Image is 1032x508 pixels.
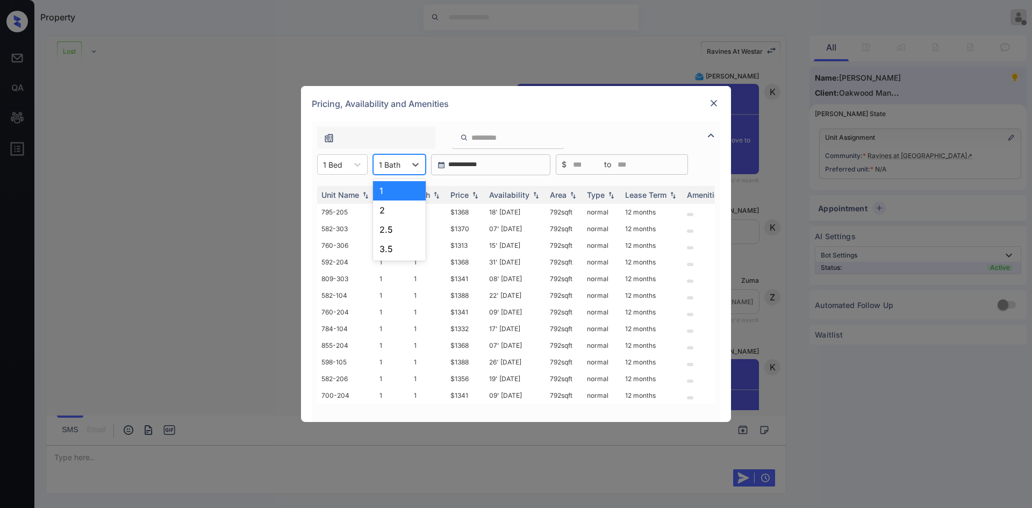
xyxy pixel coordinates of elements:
td: 792 sqft [546,220,583,237]
span: to [604,159,611,170]
td: 07' [DATE] [485,337,546,354]
td: normal [583,337,621,354]
td: 1 [410,287,446,304]
td: $1388 [446,287,485,304]
img: sorting [668,191,678,199]
td: 855-204 [317,337,375,354]
td: 1 [410,304,446,320]
td: 1 [375,254,410,270]
td: 17' [DATE] [485,320,546,337]
td: 19' [DATE] [485,370,546,387]
td: $1370 [446,220,485,237]
td: 1 [375,320,410,337]
td: $1313 [446,237,485,254]
td: 1 [410,237,446,254]
td: 784-104 [317,320,375,337]
img: sorting [531,191,541,199]
img: icon-zuma [324,133,334,144]
td: 1 [375,387,410,404]
td: 792 sqft [546,337,583,354]
div: Price [450,190,469,199]
td: $1356 [446,370,485,387]
td: 792 sqft [546,370,583,387]
td: 598-105 [317,354,375,370]
td: 1 [375,270,410,287]
td: normal [583,370,621,387]
td: 08' [DATE] [485,270,546,287]
td: 1 [375,354,410,370]
div: Type [587,190,605,199]
td: $1368 [446,337,485,354]
td: 12 months [621,370,683,387]
td: 809-303 [317,270,375,287]
td: $1368 [446,204,485,220]
td: normal [583,320,621,337]
td: $1341 [446,304,485,320]
div: Lease Term [625,190,666,199]
td: 09' [DATE] [485,304,546,320]
div: Area [550,190,567,199]
td: 582-104 [317,287,375,304]
div: Unit Name [321,190,359,199]
td: normal [583,254,621,270]
td: 12 months [621,320,683,337]
td: 792 sqft [546,254,583,270]
img: sorting [360,191,371,199]
td: normal [583,287,621,304]
td: 15' [DATE] [485,237,546,254]
td: 12 months [621,337,683,354]
td: $1341 [446,270,485,287]
td: $1368 [446,254,485,270]
td: 792 sqft [546,320,583,337]
td: 12 months [621,387,683,404]
td: 1 [375,337,410,354]
td: 792 sqft [546,237,583,254]
img: sorting [568,191,578,199]
td: 1 [410,370,446,387]
td: 12 months [621,220,683,237]
td: 792 sqft [546,204,583,220]
div: 2.5 [373,220,426,239]
td: 792 sqft [546,354,583,370]
td: 582-206 [317,370,375,387]
td: 1 [410,270,446,287]
td: 18' [DATE] [485,204,546,220]
td: normal [583,270,621,287]
td: 22' [DATE] [485,287,546,304]
span: $ [562,159,567,170]
td: 792 sqft [546,270,583,287]
td: 1 [375,304,410,320]
img: close [708,98,719,109]
td: $1332 [446,320,485,337]
td: 09' [DATE] [485,387,546,404]
td: normal [583,237,621,254]
td: $1388 [446,354,485,370]
td: 26' [DATE] [485,354,546,370]
td: $1341 [446,387,485,404]
td: 12 months [621,287,683,304]
td: 12 months [621,204,683,220]
td: normal [583,204,621,220]
td: 1 [410,337,446,354]
td: normal [583,354,621,370]
td: 1 [410,204,446,220]
div: Availability [489,190,529,199]
td: 792 sqft [546,387,583,404]
div: 2 [373,201,426,220]
td: 12 months [621,354,683,370]
div: Amenities [687,190,723,199]
td: 1 [410,254,446,270]
td: 12 months [621,254,683,270]
td: 592-204 [317,254,375,270]
div: Pricing, Availability and Amenities [301,86,731,121]
img: sorting [606,191,617,199]
img: icon-zuma [705,129,718,142]
td: 792 sqft [546,287,583,304]
td: 1 [375,287,410,304]
td: 1 [410,320,446,337]
td: 12 months [621,270,683,287]
td: normal [583,220,621,237]
td: 1 [375,370,410,387]
td: 792 sqft [546,304,583,320]
td: 795-205 [317,204,375,220]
